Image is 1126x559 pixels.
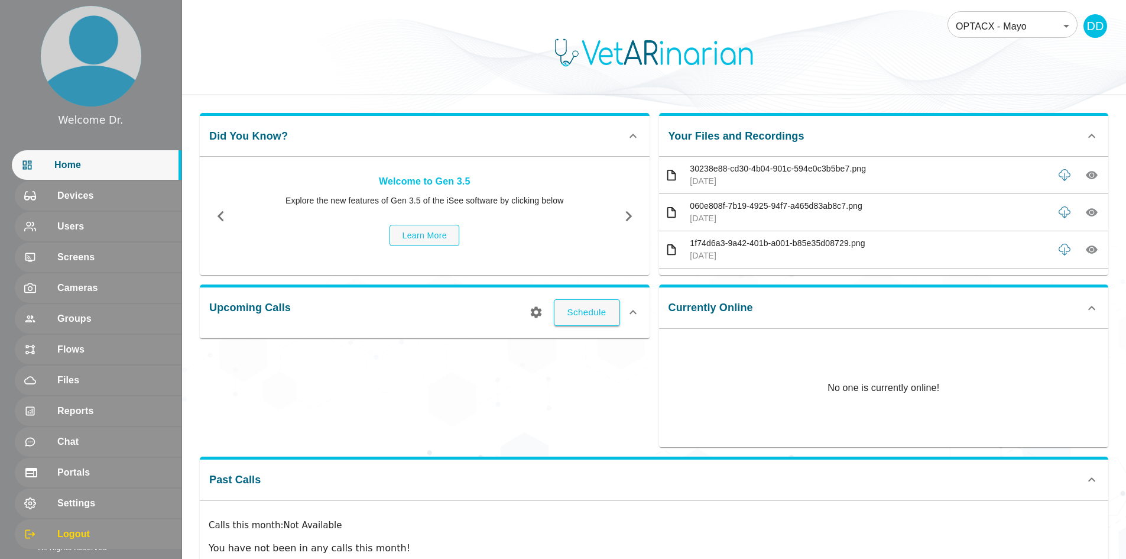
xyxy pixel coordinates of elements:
[690,250,1048,262] p: [DATE]
[57,527,172,541] span: Logout
[15,181,181,211] div: Devices
[15,273,181,303] div: Cameras
[15,335,181,364] div: Flows
[54,158,172,172] span: Home
[554,299,620,325] button: Schedule
[57,435,172,449] span: Chat
[15,243,181,272] div: Screens
[690,212,1048,225] p: [DATE]
[690,163,1048,175] p: 30238e88-cd30-4b04-901c-594e0c3b5be7.png
[15,304,181,334] div: Groups
[57,219,172,234] span: Users
[57,404,172,418] span: Reports
[209,519,1099,532] p: Calls this month : Not Available
[1083,14,1107,38] div: DD
[57,466,172,480] span: Portals
[690,274,1048,287] p: 2d17ae97-3ed4-451c-abe7-8be8bc48609a.mp4
[41,6,141,106] img: profile.png
[57,373,172,387] span: Files
[690,237,1048,250] p: 1f74d6a3-9a42-401b-a001-b85e35d08729.png
[390,225,459,247] button: Learn More
[58,112,123,128] div: Welcome Dr.
[57,312,172,326] span: Groups
[15,458,181,487] div: Portals
[248,175,602,189] p: Welcome to Gen 3.5
[57,281,172,295] span: Cameras
[548,38,761,67] img: Logo
[15,366,181,395] div: Files
[57,189,172,203] span: Devices
[248,195,602,207] p: Explore the new features of Gen 3.5 of the iSee software by clicking below
[15,519,181,549] div: Logout
[690,175,1048,188] p: [DATE]
[15,396,181,426] div: Reports
[57,496,172,510] span: Settings
[947,9,1078,43] div: OPTACX - Mayo
[828,329,939,447] p: No one is currently online!
[15,489,181,518] div: Settings
[12,150,181,180] div: Home
[690,200,1048,212] p: 060e808f-7b19-4925-94f7-a465d83ab8c7.png
[15,427,181,457] div: Chat
[57,250,172,264] span: Screens
[57,342,172,357] span: Flows
[15,212,181,241] div: Users
[209,541,1099,555] p: You have not been in any calls this month!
